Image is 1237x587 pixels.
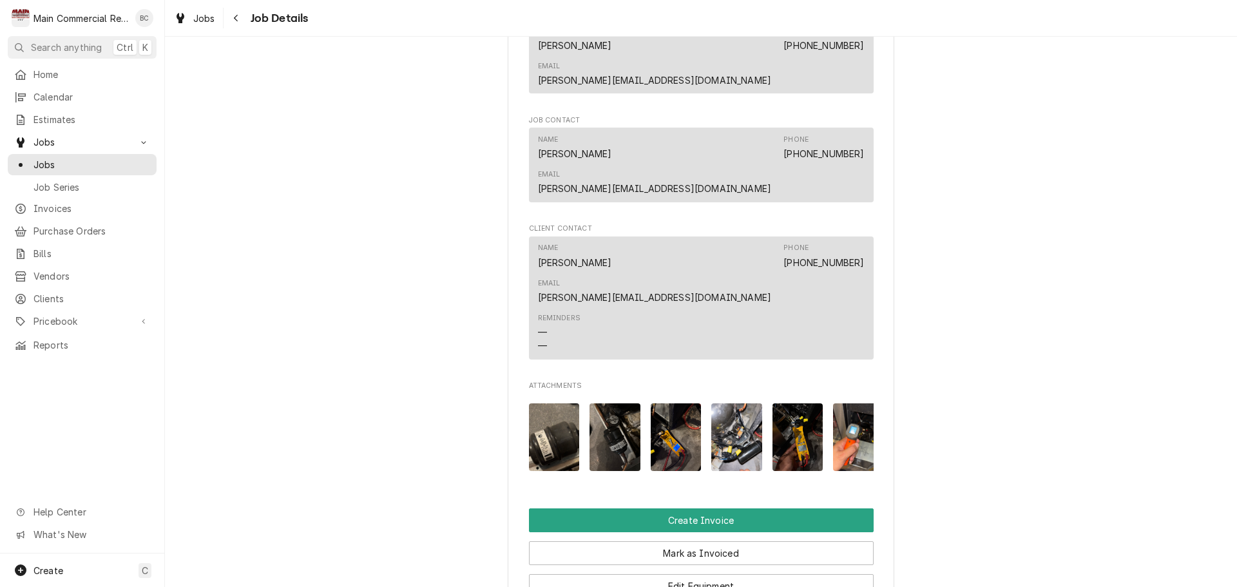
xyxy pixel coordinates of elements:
a: Purchase Orders [8,220,157,242]
div: Main Commercial Refrigeration Service [34,12,128,25]
div: Contact [529,236,874,360]
span: Pricebook [34,314,131,328]
div: Name [538,26,612,52]
span: Help Center [34,505,149,519]
div: [PERSON_NAME] [538,256,612,269]
img: x6n3rs4PRH2WcQDARg3n [651,403,702,471]
span: Reports [34,338,150,352]
span: Job Details [247,10,309,27]
span: Ctrl [117,41,133,54]
a: Estimates [8,109,157,130]
a: Job Series [8,177,157,198]
div: Main Commercial Refrigeration Service's Avatar [12,9,30,27]
span: Bills [34,247,150,260]
div: BC [135,9,153,27]
img: sHolR1VoTrOj9xYf1jQ8 [711,403,762,471]
button: Mark as Invoiced [529,541,874,565]
img: tsSFSpBhTAagonZadB8A [833,403,884,471]
img: 9EFT1RHTTKkO3T5C1ywV [529,403,580,471]
div: Name [538,243,612,269]
a: [PERSON_NAME][EMAIL_ADDRESS][DOMAIN_NAME] [538,292,772,303]
a: Reports [8,334,157,356]
span: Attachments [529,381,874,391]
div: Email [538,278,561,289]
button: Create Invoice [529,508,874,532]
div: Job Contact List [529,128,874,208]
div: Attachments [529,381,874,481]
span: Client Contact [529,224,874,234]
div: Job Contact [529,115,874,208]
a: Calendar [8,86,157,108]
div: Contact [529,19,874,94]
a: Home [8,64,157,85]
button: Navigate back [226,8,247,28]
span: Create [34,565,63,576]
a: [PHONE_NUMBER] [783,40,864,51]
span: Job Series [34,180,150,194]
span: Estimates [34,113,150,126]
div: Button Group Row [529,532,874,565]
div: Reminders [538,313,580,352]
div: Job Reporter List [529,19,874,100]
div: Button Group Row [529,508,874,532]
a: Vendors [8,265,157,287]
img: XLoRKFDTQBqzyqFLUvcI [590,403,640,471]
span: Jobs [193,12,215,25]
div: Job Reporter [529,6,874,99]
div: Reminders [538,313,580,323]
a: [PHONE_NUMBER] [783,148,864,159]
a: Jobs [169,8,220,29]
div: Phone [783,243,864,269]
div: Contact [529,128,874,202]
span: Jobs [34,158,150,171]
span: Invoices [34,202,150,215]
div: Email [538,61,561,72]
div: — [538,325,547,339]
div: [PERSON_NAME] [538,39,612,52]
a: Jobs [8,154,157,175]
span: Purchase Orders [34,224,150,238]
a: [PERSON_NAME][EMAIL_ADDRESS][DOMAIN_NAME] [538,75,772,86]
div: Phone [783,26,864,52]
a: Invoices [8,198,157,219]
span: Calendar [34,90,150,104]
a: Go to Pricebook [8,311,157,332]
div: — [538,339,547,352]
span: C [142,564,148,577]
span: K [142,41,148,54]
span: Home [34,68,150,81]
a: Go to What's New [8,524,157,545]
div: [PERSON_NAME] [538,147,612,160]
span: Vendors [34,269,150,283]
a: Bills [8,243,157,264]
div: Phone [783,135,809,145]
div: Email [538,61,772,87]
a: Go to Help Center [8,501,157,523]
div: Client Contact [529,224,874,365]
div: Phone [783,135,864,160]
div: Email [538,278,772,304]
div: Email [538,169,772,195]
span: Clients [34,292,150,305]
div: Bookkeeper Main Commercial's Avatar [135,9,153,27]
img: GCq2Cn6NSxenr6Kd1Wn4 [772,403,823,471]
span: Jobs [34,135,131,149]
div: M [12,9,30,27]
a: [PHONE_NUMBER] [783,257,864,268]
span: Attachments [529,394,874,482]
span: Search anything [31,41,102,54]
div: Name [538,135,612,160]
a: Clients [8,288,157,309]
div: Email [538,169,561,180]
div: Name [538,135,559,145]
span: Job Contact [529,115,874,126]
button: Search anythingCtrlK [8,36,157,59]
div: Name [538,243,559,253]
a: Go to Jobs [8,131,157,153]
div: Client Contact List [529,236,874,365]
div: Phone [783,243,809,253]
span: What's New [34,528,149,541]
a: [PERSON_NAME][EMAIL_ADDRESS][DOMAIN_NAME] [538,183,772,194]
